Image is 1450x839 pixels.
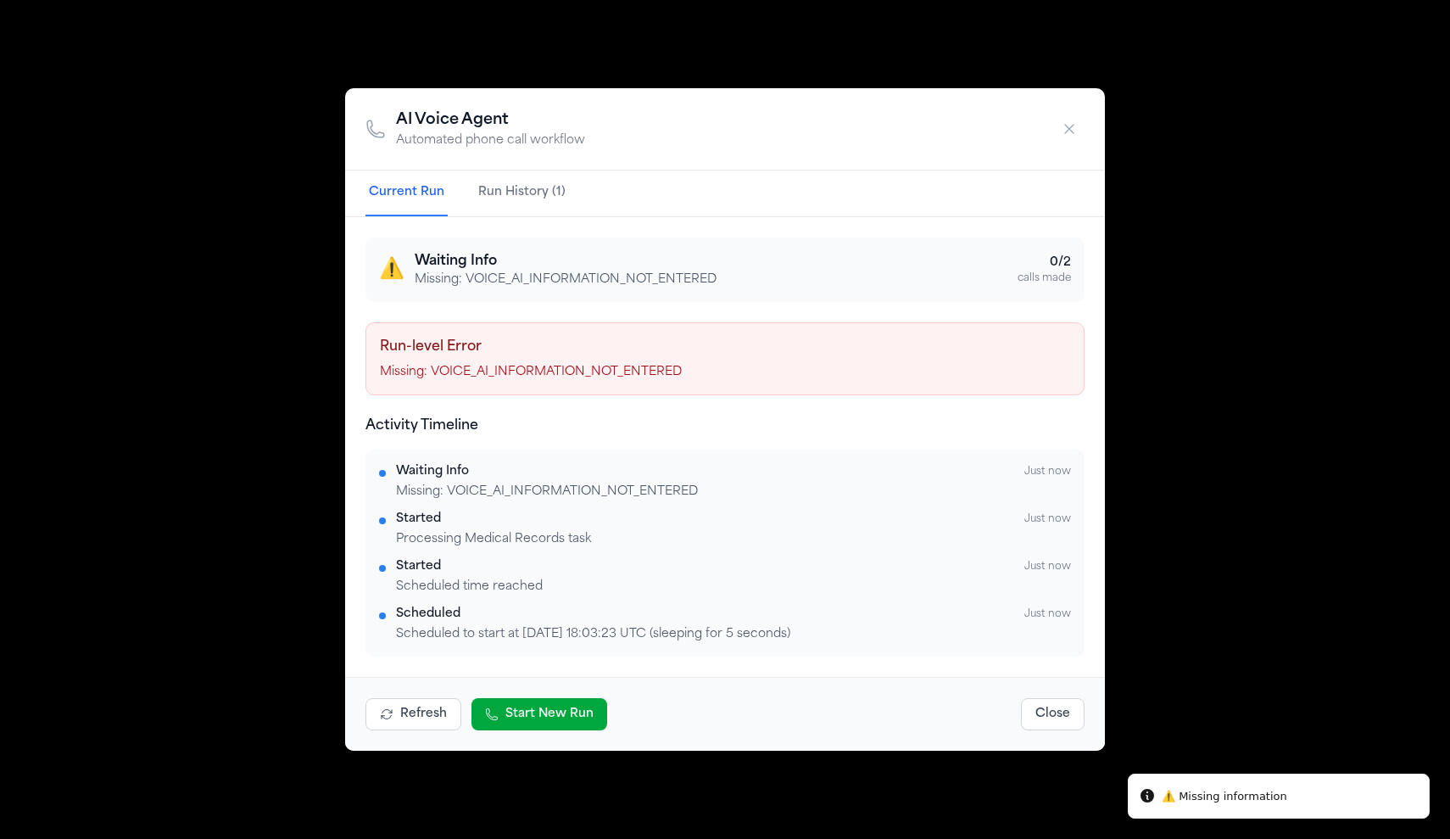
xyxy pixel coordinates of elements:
[396,531,1071,548] div: Processing Medical Records task
[1024,465,1071,478] span: Just now
[1024,560,1071,573] span: Just now
[396,626,1071,643] div: Scheduled to start at [DATE] 18:03:23 UTC (sleeping for 5 seconds)
[1024,607,1071,621] span: Just now
[380,337,1070,357] h4: Run-level Error
[1021,698,1085,730] button: Close
[396,579,1071,596] div: Scheduled time reached
[1018,254,1071,271] div: 0 / 2
[365,416,1085,436] h4: Activity Timeline
[1024,512,1071,526] span: Just now
[1018,271,1071,285] div: calls made
[1162,788,1287,805] div: ⚠️ Missing information
[396,484,1071,501] div: Missing: VOICE_AI_INFORMATION_NOT_ENTERED
[380,364,1070,381] p: Missing: VOICE_AI_INFORMATION_NOT_ENTERED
